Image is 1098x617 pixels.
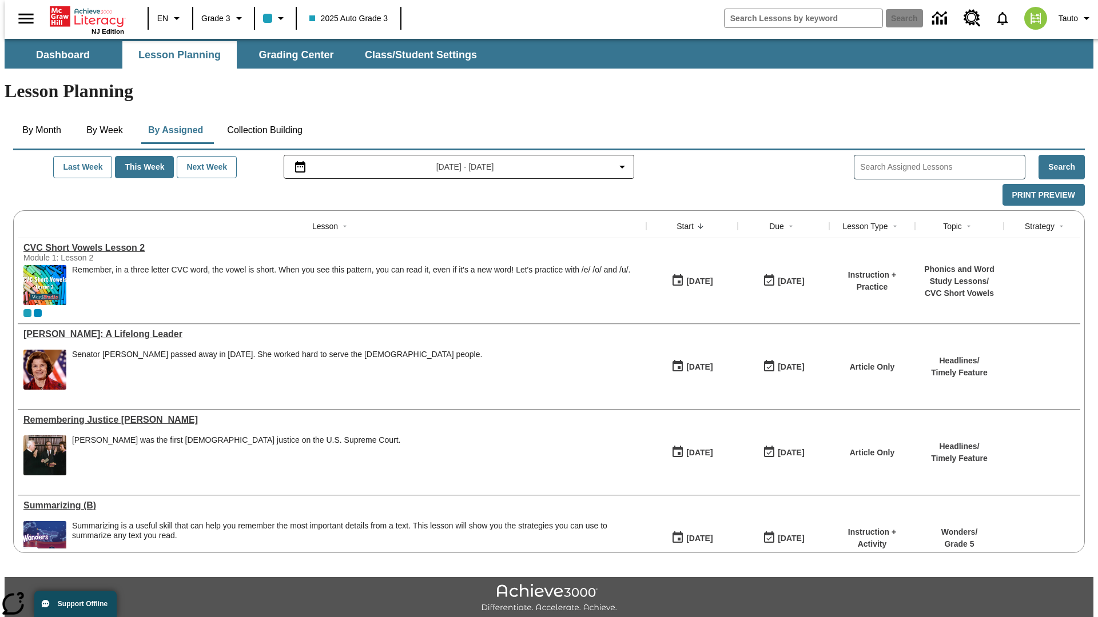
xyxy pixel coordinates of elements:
[943,221,962,232] div: Topic
[481,584,617,613] img: Achieve3000 Differentiate Accelerate Achieve
[686,531,713,546] div: [DATE]
[835,269,909,293] p: Instruction + Practice
[218,117,312,144] button: Collection Building
[941,538,978,550] p: Grade 5
[6,41,120,69] button: Dashboard
[850,361,895,373] p: Article Only
[667,442,717,463] button: 09/26/25: First time the lesson was available
[23,253,195,262] div: Module 1: Lesson 2
[850,447,895,459] p: Article Only
[778,274,804,289] div: [DATE]
[784,219,798,233] button: Sort
[931,355,988,367] p: Headlines /
[197,8,250,29] button: Grade: Grade 3, Select a grade
[91,28,124,35] span: NJ Edition
[34,309,42,317] div: OL 2025 Auto Grade 4
[72,350,482,390] span: Senator Dianne Feinstein passed away in September 2023. She worked hard to serve the American peo...
[931,452,988,464] p: Timely Feature
[860,159,1025,175] input: Search Assigned Lessons
[356,41,486,69] button: Class/Student Settings
[835,526,909,550] p: Instruction + Activity
[925,3,957,34] a: Data Center
[177,156,237,178] button: Next Week
[1039,155,1085,179] button: Search
[258,49,333,62] span: Grading Center
[76,117,133,144] button: By Week
[289,160,630,174] button: Select the date range menu item
[778,531,804,546] div: [DATE]
[72,521,640,540] div: Summarizing is a useful skill that can help you remember the most important details from a text. ...
[23,243,640,253] div: CVC Short Vowels Lesson 2
[921,263,998,287] p: Phonics and Word Study Lessons /
[9,2,43,35] button: Open side menu
[1017,3,1054,33] button: Select a new avatar
[615,160,629,174] svg: Collapse Date Range Filter
[1054,8,1098,29] button: Profile/Settings
[23,329,640,339] div: Dianne Feinstein: A Lifelong Leader
[23,435,66,475] img: Chief Justice Warren Burger, wearing a black robe, holds up his right hand and faces Sandra Day O...
[23,350,66,390] img: Senator Dianne Feinstein of California smiles with the U.S. flag behind her.
[888,219,902,233] button: Sort
[152,8,189,29] button: Language: EN, Select a language
[23,415,640,425] a: Remembering Justice O'Connor, Lessons
[931,367,988,379] p: Timely Feature
[34,591,117,617] button: Support Offline
[1024,7,1047,30] img: avatar image
[5,41,487,69] div: SubNavbar
[677,221,694,232] div: Start
[365,49,477,62] span: Class/Student Settings
[988,3,1017,33] a: Notifications
[686,446,713,460] div: [DATE]
[842,221,888,232] div: Lesson Type
[1059,13,1078,25] span: Tauto
[122,41,237,69] button: Lesson Planning
[312,221,338,232] div: Lesson
[139,117,212,144] button: By Assigned
[759,356,808,378] button: 09/26/25: Last day the lesson can be accessed
[338,219,352,233] button: Sort
[1002,184,1085,206] button: Print Preview
[23,500,640,511] div: Summarizing (B)
[759,270,808,292] button: 09/26/25: Last day the lesson can be accessed
[759,442,808,463] button: 09/26/25: Last day the lesson can be accessed
[239,41,353,69] button: Grading Center
[72,265,630,305] span: Remember, in a three letter CVC word, the vowel is short. When you see this pattern, you can read...
[23,309,31,317] div: Current Class
[309,13,388,25] span: 2025 Auto Grade 3
[941,526,978,538] p: Wonders /
[50,5,124,28] a: Home
[23,521,66,561] img: Wonders Grade 5 cover, planetarium, showing constellations on domed ceiling
[115,156,174,178] button: This Week
[72,435,400,475] div: Sandra Day O'Connor was the first female justice on the U.S. Supreme Court.
[778,446,804,460] div: [DATE]
[50,4,124,35] div: Home
[23,265,66,305] img: CVC Short Vowels Lesson 2.
[157,13,168,25] span: EN
[36,49,90,62] span: Dashboard
[258,8,292,29] button: Class color is light blue. Change class color
[778,360,804,374] div: [DATE]
[201,13,230,25] span: Grade 3
[725,9,882,27] input: search field
[72,350,482,359] div: Senator [PERSON_NAME] passed away in [DATE]. She worked hard to serve the [DEMOGRAPHIC_DATA] people.
[1055,219,1068,233] button: Sort
[686,274,713,289] div: [DATE]
[72,521,640,561] div: Summarizing is a useful skill that can help you remember the most important details from a text. ...
[769,221,784,232] div: Due
[436,161,494,173] span: [DATE] - [DATE]
[962,219,976,233] button: Sort
[1025,221,1055,232] div: Strategy
[5,81,1093,102] h1: Lesson Planning
[72,435,400,445] div: [PERSON_NAME] was the first [DEMOGRAPHIC_DATA] justice on the U.S. Supreme Court.
[72,265,630,275] p: Remember, in a three letter CVC word, the vowel is short. When you see this pattern, you can read...
[138,49,221,62] span: Lesson Planning
[667,270,717,292] button: 09/26/25: First time the lesson was available
[13,117,70,144] button: By Month
[23,500,640,511] a: Summarizing (B), Lessons
[23,329,640,339] a: Dianne Feinstein: A Lifelong Leader, Lessons
[667,356,717,378] button: 09/26/25: First time the lesson was available
[957,3,988,34] a: Resource Center, Will open in new tab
